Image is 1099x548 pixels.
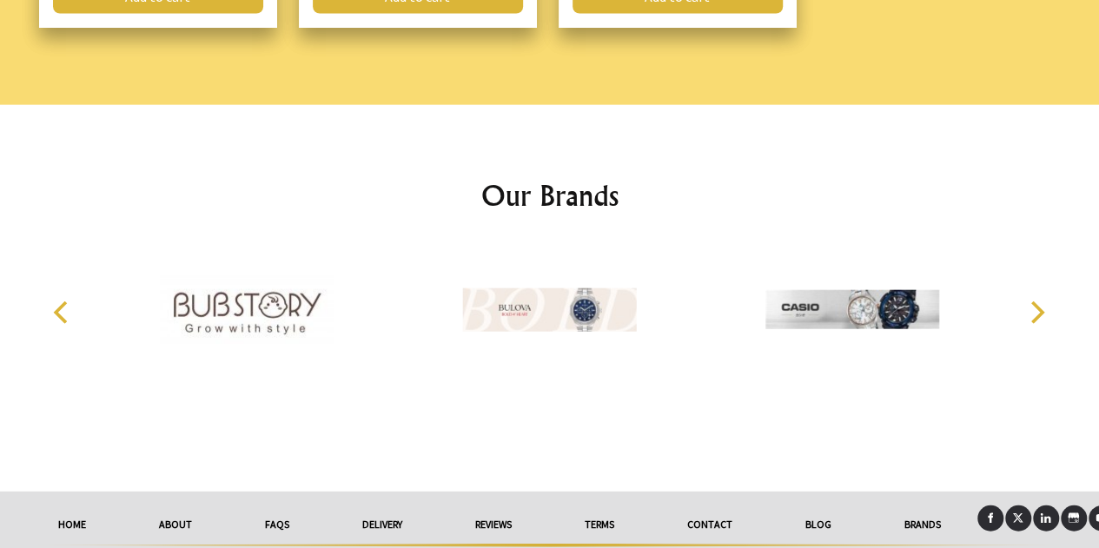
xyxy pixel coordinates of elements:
a: Facebook [977,505,1003,531]
a: Contact [651,505,769,544]
a: FAQs [228,505,326,544]
a: reviews [439,505,548,544]
a: HOME [22,505,122,544]
button: Next [1017,294,1056,332]
button: Previous [44,294,83,332]
a: LinkedIn [1033,505,1059,531]
a: Blog [769,505,868,544]
a: About [122,505,228,544]
h2: Our Brands [36,175,1064,216]
a: delivery [326,505,439,544]
img: Casio Watches [765,245,939,375]
img: Bub Story [160,245,334,375]
a: X (Twitter) [1005,505,1031,531]
a: Brands [868,505,977,544]
img: Bulova Watches [462,245,636,375]
a: Terms [548,505,651,544]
